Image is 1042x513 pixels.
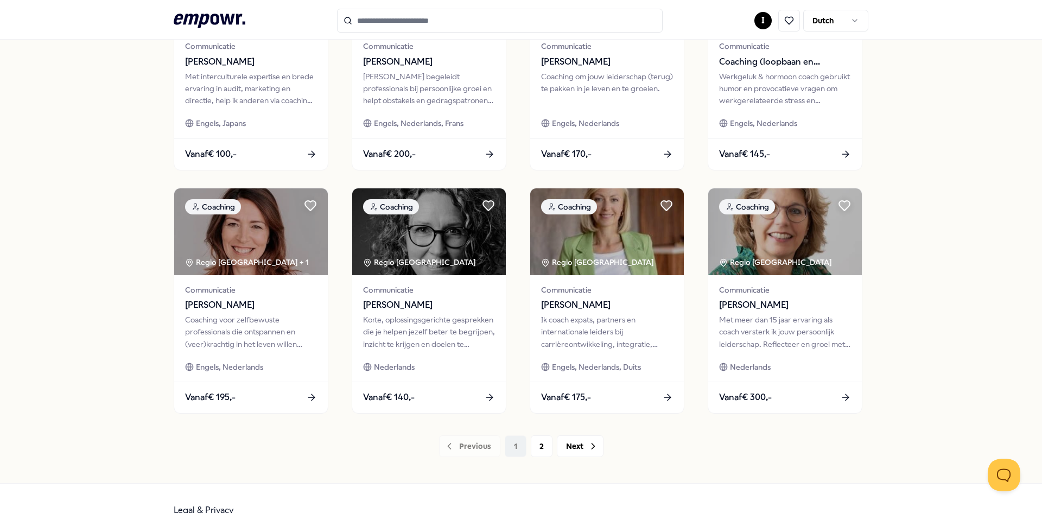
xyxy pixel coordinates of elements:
span: Engels, Nederlands [196,361,263,373]
span: Coaching (loopbaan en werkgeluk) [719,55,851,69]
a: package imageCoachingRegio [GEOGRAPHIC_DATA] Communicatie[PERSON_NAME]Met meer dan 15 jaar ervari... [708,188,862,414]
span: Communicatie [541,284,673,296]
div: Coaching voor zelfbewuste professionals die ontspannen en (veer)krachtig in het leven willen staan. [185,314,317,350]
span: Vanaf € 170,- [541,147,592,161]
span: Communicatie [719,284,851,296]
input: Search for products, categories or subcategories [337,9,663,33]
span: Vanaf € 175,- [541,390,591,404]
img: package image [530,188,684,275]
div: Regio [GEOGRAPHIC_DATA] + 1 [185,256,309,268]
button: 2 [531,435,552,457]
span: Engels, Nederlands [552,117,619,129]
div: Werkgeluk & hormoon coach gebruikt humor en provocatieve vragen om werkgerelateerde stress en spa... [719,71,851,107]
img: package image [174,188,328,275]
div: Regio [GEOGRAPHIC_DATA] [363,256,478,268]
span: Vanaf € 100,- [185,147,237,161]
div: Regio [GEOGRAPHIC_DATA] [541,256,656,268]
span: [PERSON_NAME] [363,298,495,312]
span: Nederlands [374,361,415,373]
span: [PERSON_NAME] [185,298,317,312]
span: Nederlands [730,361,771,373]
span: [PERSON_NAME] [185,55,317,69]
div: [PERSON_NAME] begeleidt professionals bij persoonlijke groei en helpt obstakels en gedragspatrone... [363,71,495,107]
div: Coaching [363,199,419,214]
span: Communicatie [719,40,851,52]
span: Vanaf € 145,- [719,147,770,161]
button: I [754,12,772,29]
div: Met meer dan 15 jaar ervaring als coach versterk ik jouw persoonlijk leiderschap. Reflecteer en g... [719,314,851,350]
div: Regio [GEOGRAPHIC_DATA] [719,256,834,268]
span: Communicatie [185,284,317,296]
div: Met interculturele expertise en brede ervaring in audit, marketing en directie, help ik anderen v... [185,71,317,107]
img: package image [352,188,506,275]
a: package imageCoachingRegio [GEOGRAPHIC_DATA] + 1Communicatie[PERSON_NAME]Coaching voor zelfbewust... [174,188,328,414]
div: Korte, oplossingsgerichte gesprekken die je helpen jezelf beter te begrijpen, inzicht te krijgen ... [363,314,495,350]
span: [PERSON_NAME] [719,298,851,312]
span: [PERSON_NAME] [541,298,673,312]
iframe: Help Scout Beacon - Open [988,459,1020,491]
span: Engels, Nederlands, Frans [374,117,463,129]
a: package imageCoachingRegio [GEOGRAPHIC_DATA] Communicatie[PERSON_NAME]Ik coach expats, partners e... [530,188,684,414]
span: Engels, Nederlands [730,117,797,129]
span: Communicatie [541,40,673,52]
span: Communicatie [185,40,317,52]
span: Engels, Japans [196,117,246,129]
span: Communicatie [363,40,495,52]
span: [PERSON_NAME] [541,55,673,69]
div: Ik coach expats, partners en internationale leiders bij carrièreontwikkeling, integratie, netwerk... [541,314,673,350]
span: Vanaf € 195,- [185,390,236,404]
div: Coaching [185,199,241,214]
div: Coaching [541,199,597,214]
a: package imageCoachingRegio [GEOGRAPHIC_DATA] Communicatie[PERSON_NAME]Korte, oplossingsgerichte g... [352,188,506,414]
div: Coaching [719,199,775,214]
span: Vanaf € 140,- [363,390,415,404]
span: Engels, Nederlands, Duits [552,361,641,373]
div: Coaching om jouw leiderschap (terug) te pakken in je leven en te groeien. [541,71,673,107]
button: Next [557,435,603,457]
span: Vanaf € 300,- [719,390,772,404]
span: [PERSON_NAME] [363,55,495,69]
span: Vanaf € 200,- [363,147,416,161]
img: package image [708,188,862,275]
span: Communicatie [363,284,495,296]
